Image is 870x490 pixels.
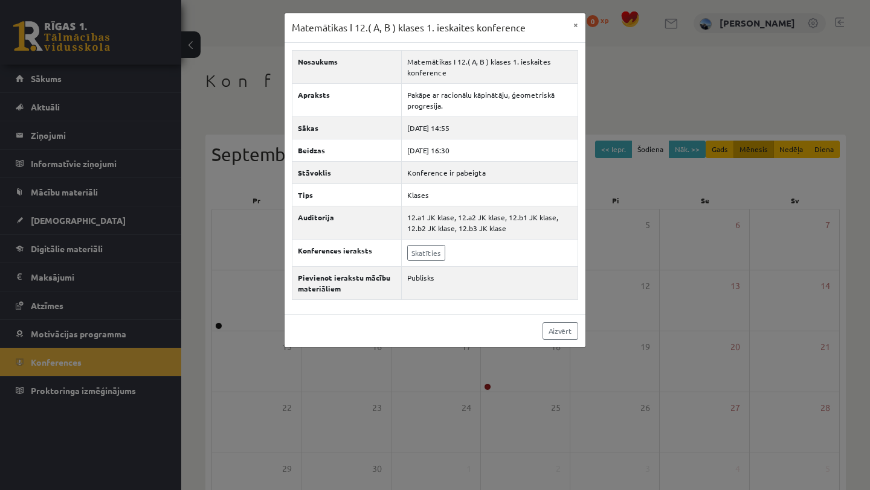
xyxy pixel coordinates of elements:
[401,139,578,161] td: [DATE] 16:30
[401,83,578,116] td: Pakāpe ar racionālu kāpinātāju, ģeometriskā progresija.
[566,13,585,36] button: ×
[401,266,578,299] td: Publisks
[401,206,578,239] td: 12.a1 JK klase, 12.a2 JK klase, 12.b1 JK klase, 12.b2 JK klase, 12.b3 JK klase
[292,206,402,239] th: Auditorija
[292,266,402,299] th: Pievienot ierakstu mācību materiāliem
[292,116,402,139] th: Sākas
[543,322,578,340] a: Aizvērt
[401,116,578,139] td: [DATE] 14:55
[292,183,402,206] th: Tips
[292,21,526,35] h3: Matemātikas I 12.( A, B ) klases 1. ieskaites konference
[292,139,402,161] th: Beidzas
[292,239,402,266] th: Konferences ieraksts
[401,161,578,183] td: Konference ir pabeigta
[401,183,578,206] td: Klases
[292,161,402,183] th: Stāvoklis
[407,245,445,261] a: Skatīties
[401,50,578,83] td: Matemātikas I 12.( A, B ) klases 1. ieskaites konference
[292,50,402,83] th: Nosaukums
[292,83,402,116] th: Apraksts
